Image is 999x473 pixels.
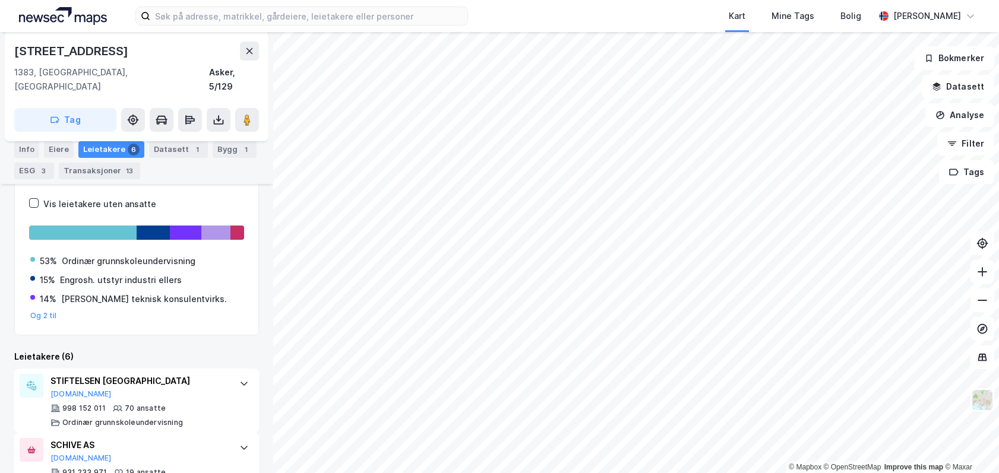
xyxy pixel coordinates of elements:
div: 70 ansatte [125,404,166,413]
button: Og 2 til [30,311,57,320]
div: Ordinær grunnskoleundervisning [62,418,183,427]
button: Datasett [922,75,994,99]
img: Z [971,389,994,411]
iframe: Chat Widget [940,416,999,473]
button: Filter [937,132,994,155]
div: Bygg [213,141,257,158]
button: Tags [939,160,994,184]
div: SCHIVE AS [50,438,227,452]
div: Mine Tags [772,9,814,23]
div: 998 152 011 [62,404,106,413]
div: [PERSON_NAME] teknisk konsulentvirks. [61,292,227,306]
div: Info [14,141,39,158]
button: Bokmerker [914,46,994,70]
div: Asker, 5/129 [209,65,259,94]
input: Søk på adresse, matrikkel, gårdeiere, leietakere eller personer [150,7,467,25]
div: Eiere [44,141,74,158]
img: logo.a4113a55bc3d86da70a041830d287a7e.svg [19,7,107,25]
div: Bolig [840,9,861,23]
div: 3 [37,165,49,177]
div: Kart [729,9,745,23]
div: STIFTELSEN [GEOGRAPHIC_DATA] [50,374,227,388]
div: Leietakere [78,141,144,158]
a: Improve this map [884,463,943,471]
div: 15% [40,273,55,287]
div: 1 [240,144,252,155]
button: Tag [14,108,116,132]
div: 14% [40,292,56,306]
div: 53% [40,254,57,268]
div: Leietakere (6) [14,350,259,364]
button: Analyse [925,103,994,127]
button: [DOMAIN_NAME] [50,453,112,463]
a: OpenStreetMap [824,463,881,471]
a: Mapbox [789,463,821,471]
div: Engrosh. utstyr industri ellers [60,273,182,287]
div: 13 [124,165,135,177]
div: [PERSON_NAME] [893,9,961,23]
div: Vis leietakere uten ansatte [43,197,156,211]
div: Transaksjoner [59,163,140,179]
div: ESG [14,163,54,179]
div: 1383, [GEOGRAPHIC_DATA], [GEOGRAPHIC_DATA] [14,65,209,94]
button: [DOMAIN_NAME] [50,389,112,399]
div: 1 [191,144,203,155]
div: 6 [128,144,140,155]
div: Datasett [149,141,208,158]
div: [STREET_ADDRESS] [14,42,131,61]
div: Ordinær grunnskoleundervisning [62,254,195,268]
